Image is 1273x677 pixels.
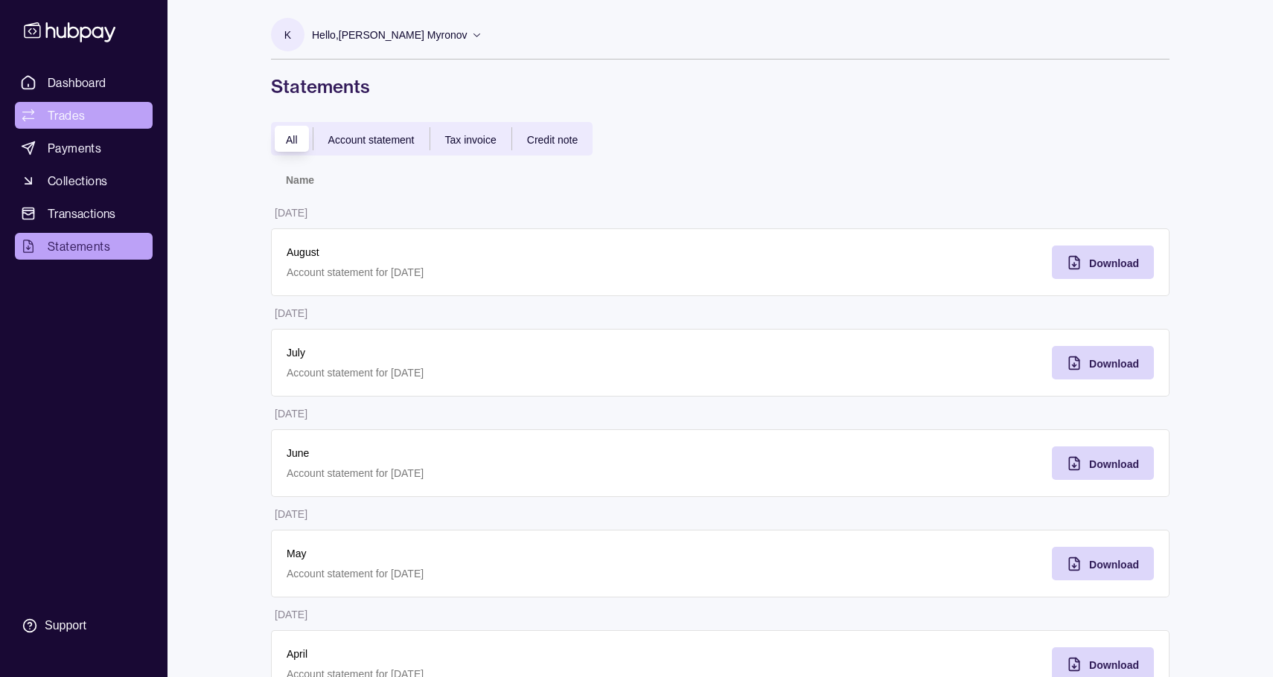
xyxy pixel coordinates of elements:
[287,365,706,381] p: Account statement for [DATE]
[287,646,706,662] p: April
[15,135,153,161] a: Payments
[15,610,153,641] a: Support
[48,139,101,157] span: Payments
[48,205,116,222] span: Transactions
[271,122,593,155] div: documentTypes
[48,172,107,190] span: Collections
[287,344,706,361] p: July
[275,408,307,420] p: [DATE]
[286,134,298,146] span: All
[445,134,497,146] span: Tax invoice
[275,307,307,319] p: [DATE]
[15,200,153,227] a: Transactions
[1052,246,1154,279] button: Download
[287,565,706,582] p: Account statement for [DATE]
[1089,358,1139,370] span: Download
[48,74,106,92] span: Dashboard
[15,102,153,129] a: Trades
[275,609,307,620] p: [DATE]
[48,106,85,124] span: Trades
[287,264,706,280] p: Account statement for [DATE]
[45,617,86,634] div: Support
[287,445,706,461] p: June
[1052,446,1154,480] button: Download
[1052,346,1154,379] button: Download
[1089,458,1139,470] span: Download
[271,74,1170,98] h1: Statements
[527,134,578,146] span: Credit note
[284,27,291,43] p: K
[275,207,307,219] p: [DATE]
[328,134,415,146] span: Account statement
[15,69,153,96] a: Dashboard
[1089,257,1139,269] span: Download
[1089,659,1139,671] span: Download
[287,244,706,260] p: August
[312,27,468,43] p: Hello, [PERSON_NAME] Myronov
[1089,559,1139,571] span: Download
[287,465,706,481] p: Account statement for [DATE]
[286,174,314,186] p: Name
[275,508,307,520] p: [DATE]
[15,233,153,260] a: Statements
[1052,547,1154,580] button: Download
[15,167,153,194] a: Collections
[287,545,706,562] p: May
[48,237,110,255] span: Statements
